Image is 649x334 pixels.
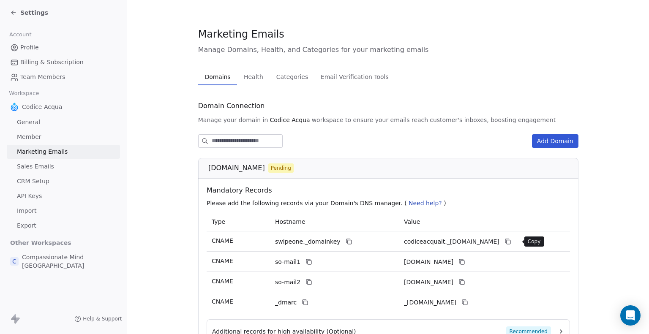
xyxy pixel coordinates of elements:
div: Open Intercom Messenger [620,305,641,326]
span: Account [5,28,35,41]
span: swipeone._domainkey [275,237,341,246]
span: Import [17,206,36,215]
span: Profile [20,43,39,52]
span: CNAME [212,258,233,264]
span: Codice Acqua [22,103,62,111]
a: Marketing Emails [7,145,120,159]
span: customer's inboxes, boosting engagement [430,116,556,124]
a: Billing & Subscription [7,55,120,69]
span: Settings [20,8,48,17]
span: CNAME [212,298,233,305]
span: Manage Domains, Health, and Categories for your marketing emails [198,45,578,55]
span: Sales Emails [17,162,54,171]
a: General [7,115,120,129]
p: Please add the following records via your Domain's DNS manager. ( ) [207,199,573,207]
span: codiceacquait._domainkey.swipeone.email [404,237,499,246]
span: _dmarc.swipeone.email [404,298,456,307]
span: Domain Connection [198,101,265,111]
span: workspace to ensure your emails reach [312,116,428,124]
a: Team Members [7,70,120,84]
span: so-mail2 [275,278,300,287]
img: logo.png [10,103,19,111]
span: Need help? [409,200,442,206]
span: [DOMAIN_NAME] [208,163,265,173]
span: Hostname [275,218,305,225]
span: Email Verification Tools [317,71,392,83]
span: Help & Support [83,315,122,322]
span: Mandatory Records [207,185,573,196]
a: API Keys [7,189,120,203]
span: CRM Setup [17,177,49,186]
span: codiceacquait1.swipeone.email [404,258,453,266]
a: CRM Setup [7,174,120,188]
a: Help & Support [74,315,122,322]
button: Add Domain [532,134,578,148]
a: Sales Emails [7,160,120,174]
span: CNAME [212,237,233,244]
span: Export [17,221,36,230]
a: Profile [7,41,120,54]
p: Type [212,217,265,226]
span: Other Workspaces [7,236,75,250]
span: Pending [270,164,291,172]
span: Codice Acqua [270,116,310,124]
span: Manage your domain in [198,116,268,124]
span: codiceacquait2.swipeone.email [404,278,453,287]
span: so-mail1 [275,258,300,266]
span: Billing & Subscription [20,58,84,67]
span: Categories [273,71,311,83]
a: Import [7,204,120,218]
a: Export [7,219,120,233]
span: Domains [202,71,234,83]
span: General [17,118,40,127]
a: Member [7,130,120,144]
span: Value [404,218,420,225]
span: Marketing Emails [198,28,284,41]
span: CNAME [212,278,233,285]
span: Team Members [20,73,65,81]
span: Workspace [5,87,43,100]
span: Member [17,133,41,141]
span: C [10,257,19,266]
a: Settings [10,8,48,17]
span: Health [240,71,267,83]
span: _dmarc [275,298,297,307]
span: Marketing Emails [17,147,68,156]
p: Copy [528,238,541,245]
span: Compassionate Mind [GEOGRAPHIC_DATA] [22,253,117,270]
span: API Keys [17,192,42,201]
